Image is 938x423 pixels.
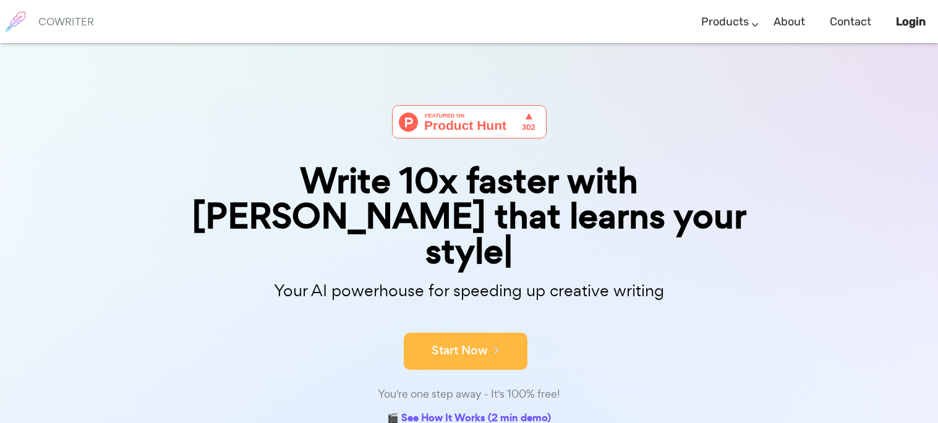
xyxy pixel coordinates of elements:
p: Your AI powerhouse for speeding up creative writing [160,278,778,304]
a: Contact [830,4,871,40]
h6: COWRITER [38,16,94,27]
a: About [774,4,805,40]
button: Start Now [404,333,527,370]
div: Write 10x faster with [PERSON_NAME] that learns your style [160,163,778,270]
img: Cowriter - Your AI buddy for speeding up creative writing | Product Hunt [392,105,547,139]
a: Login [896,4,926,40]
div: You're one step away - It's 100% free! [160,385,778,403]
b: Login [896,15,926,28]
a: Products [701,4,749,40]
